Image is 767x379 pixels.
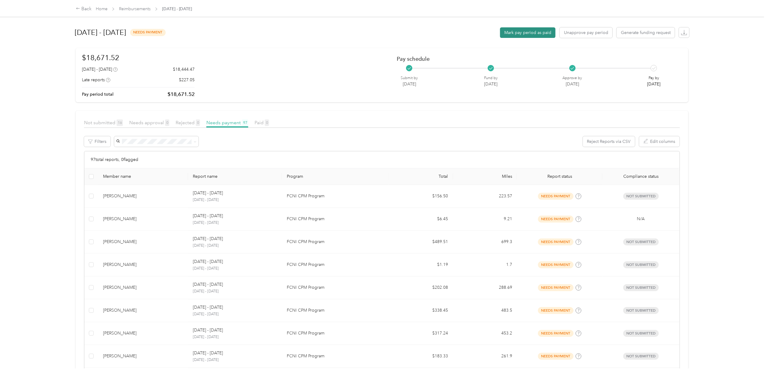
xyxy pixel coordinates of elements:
[103,174,183,179] div: Member name
[647,81,661,87] p: [DATE]
[538,216,574,223] span: needs payment
[453,276,517,299] td: 288.69
[538,353,574,360] span: needs payment
[84,151,679,168] div: 97 total reports, 0 flagged
[193,312,277,317] p: [DATE] - [DATE]
[500,27,556,38] button: Mark pay period as paid
[98,168,188,185] th: Member name
[193,213,223,219] p: [DATE] - [DATE]
[206,120,248,125] span: Needs payment
[84,136,111,147] button: Filters
[193,327,223,334] p: [DATE] - [DATE]
[193,220,277,226] p: [DATE] - [DATE]
[103,261,183,268] div: [PERSON_NAME]
[193,258,223,265] p: [DATE] - [DATE]
[103,353,183,359] div: [PERSON_NAME]
[389,231,453,254] td: $489.51
[129,120,169,125] span: Needs approval
[538,261,574,268] span: needs payment
[193,357,277,363] p: [DATE] - [DATE]
[623,307,659,314] span: Not submitted
[287,193,384,199] p: FCNI CPM Program
[84,120,123,125] span: Not submitted
[103,330,183,337] div: [PERSON_NAME]
[193,334,277,340] p: [DATE] - [DATE]
[617,27,675,38] button: Generate funding request
[287,330,384,337] p: FCNI CPM Program
[193,266,277,271] p: [DATE] - [DATE]
[76,5,92,13] div: Back
[389,254,453,276] td: $1.19
[193,243,277,248] p: [DATE] - [DATE]
[179,77,195,83] p: $227.05
[188,168,282,185] th: Report name
[389,208,453,231] td: $6.45
[623,330,659,337] span: Not submitted
[282,168,389,185] th: Program
[75,25,126,40] h1: [DATE] - [DATE]
[538,193,574,200] span: needs payment
[82,77,110,83] div: Late reports
[117,119,123,126] span: 16
[563,81,582,87] p: [DATE]
[583,136,635,147] button: Reject Reports via CSV
[265,119,269,126] span: 0
[538,307,574,314] span: needs payment
[453,208,517,231] td: 9.21
[484,81,498,87] p: [DATE]
[287,307,384,314] p: FCNI CPM Program
[401,75,418,81] p: Submit by
[397,56,672,62] h2: Pay schedule
[193,236,223,242] p: [DATE] - [DATE]
[389,299,453,322] td: $338.45
[453,185,517,208] td: 223.57
[453,322,517,345] td: 453.2
[623,239,659,245] span: Not submitted
[242,119,248,126] span: 97
[173,66,195,72] p: $18,444.47
[82,66,117,72] div: [DATE] - [DATE]
[193,350,223,356] p: [DATE] - [DATE]
[623,261,659,268] span: Not submitted
[522,174,598,179] span: Report status
[282,345,389,368] td: FCNI CPM Program
[287,284,384,291] p: FCNI CPM Program
[394,174,448,179] div: Total
[453,254,517,276] td: 1.7
[176,120,200,125] span: Rejected
[538,239,574,245] span: needs payment
[103,307,183,314] div: [PERSON_NAME]
[287,261,384,268] p: FCNI CPM Program
[282,185,389,208] td: FCNI CPM Program
[647,75,661,81] p: Pay by
[560,27,612,38] button: Unapprove pay period
[453,345,517,368] td: 261.9
[193,197,277,203] p: [DATE] - [DATE]
[103,284,183,291] div: [PERSON_NAME]
[165,119,169,126] span: 0
[623,193,659,200] span: Not submitted
[193,281,223,288] p: [DATE] - [DATE]
[282,254,389,276] td: FCNI CPM Program
[623,284,659,291] span: Not submitted
[453,231,517,254] td: 699.3
[389,345,453,368] td: $183.33
[287,216,384,222] p: FCNI CPM Program
[282,276,389,299] td: FCNI CPM Program
[287,239,384,245] p: FCNI CPM Program
[82,91,114,97] p: Pay period total
[96,6,108,11] a: Home
[130,29,166,36] span: needs payment
[196,119,200,126] span: 0
[103,216,183,222] div: [PERSON_NAME]
[623,353,659,360] span: Not submitted
[103,239,183,245] div: [PERSON_NAME]
[162,6,192,12] span: [DATE] - [DATE]
[389,276,453,299] td: $202.08
[563,75,582,81] p: Approve by
[484,75,498,81] p: Fund by
[82,52,195,63] h1: $18,671.52
[389,322,453,345] td: $317.24
[282,299,389,322] td: FCNI CPM Program
[607,174,675,179] span: Compliance status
